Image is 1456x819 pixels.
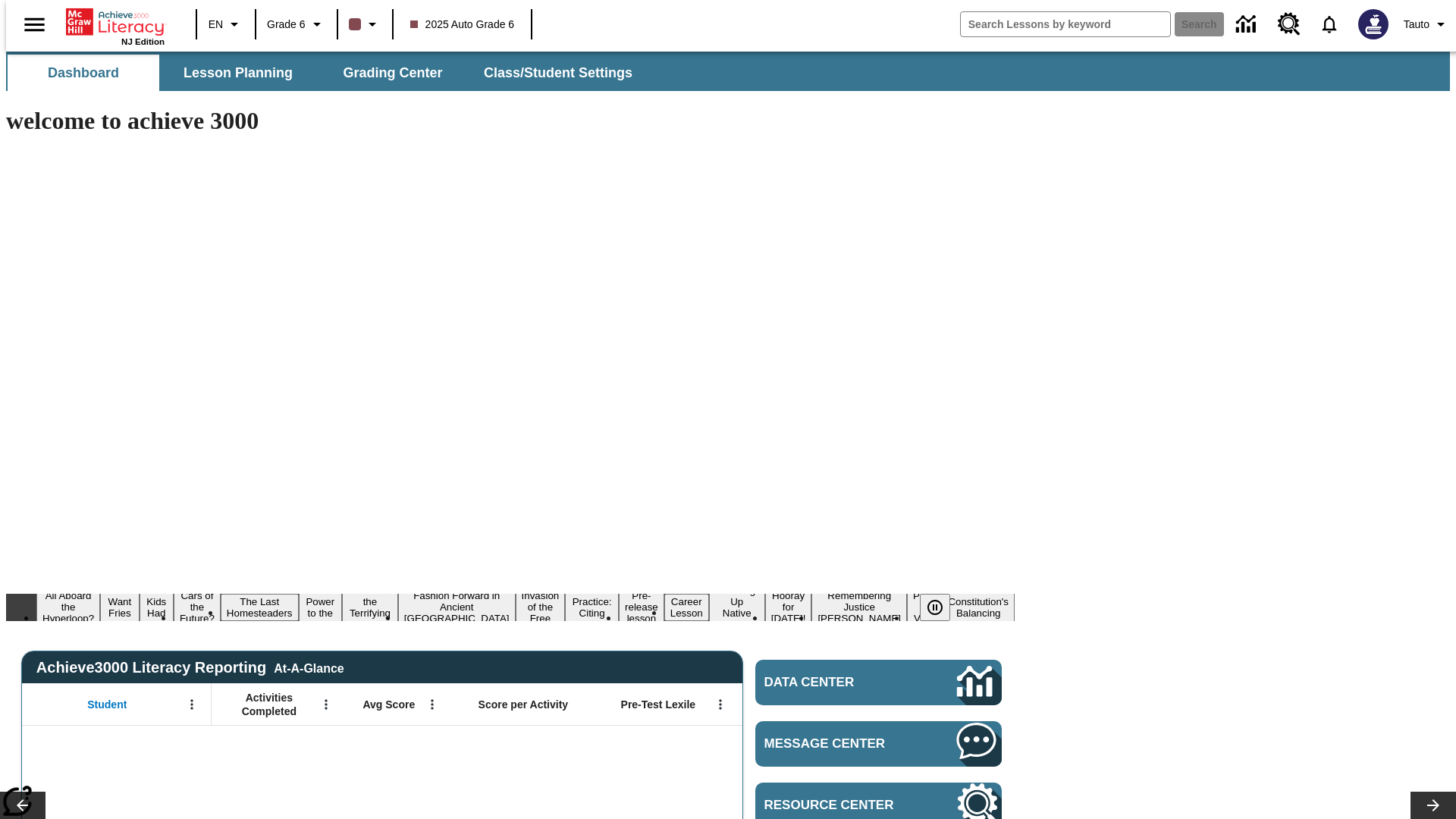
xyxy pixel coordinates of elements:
[315,693,337,716] button: Open Menu
[1410,792,1456,819] button: Lesson carousel, Next
[317,55,469,91] button: Grading Center
[764,675,906,690] span: Data Center
[267,17,306,33] span: Grade 6
[202,11,250,38] button: Language: EN, Select a language
[764,798,912,813] span: Resource Center
[755,660,1002,705] a: Data Center
[66,5,165,46] div: Home
[6,52,1450,91] div: SubNavbar
[1349,5,1398,44] button: Select a new avatar
[942,582,1015,632] button: Slide 17 The Constitution's Balancing Act
[709,693,732,716] button: Open Menu
[100,571,139,644] button: Slide 2 Do You Want Fries With That?
[12,2,57,47] button: Open side menu
[174,588,221,626] button: Slide 4 Cars of the Future?
[920,594,950,621] button: Pause
[1227,4,1269,45] a: Data Center
[472,55,645,91] button: Class/Student Settings
[479,698,569,711] span: Score per Activity
[765,588,812,626] button: Slide 14 Hooray for Constitution Day!
[516,576,566,638] button: Slide 9 The Invasion of the Free CD
[8,55,159,91] button: Dashboard
[664,594,709,621] button: Slide 12 Career Lesson
[299,582,343,632] button: Slide 6 Solar Power to the People
[221,594,299,621] button: Slide 5 The Last Homesteaders
[36,659,344,676] span: Achieve3000 Literacy Reporting
[1269,4,1310,45] a: Resource Center, Will open in new tab
[342,582,398,632] button: Slide 7 Attack of the Terrifying Tomatoes
[66,7,165,37] a: Home
[6,55,646,91] div: SubNavbar
[261,11,332,38] button: Grade: Grade 6, Select a grade
[140,571,174,644] button: Slide 3 Dirty Jobs Kids Had To Do
[343,64,442,82] span: Grading Center
[755,721,1002,767] a: Message Center
[209,17,223,33] span: EN
[36,588,100,626] button: Slide 1 All Aboard the Hyperloop?
[621,698,696,711] span: Pre-Test Lexile
[565,582,619,632] button: Slide 10 Mixed Practice: Citing Evidence
[811,588,907,626] button: Slide 15 Remembering Justice O'Connor
[410,17,515,33] span: 2025 Auto Grade 6
[421,693,444,716] button: Open Menu
[709,582,765,632] button: Slide 13 Cooking Up Native Traditions
[1404,17,1429,33] span: Tauto
[180,693,203,716] button: Open Menu
[121,37,165,46] span: NJ Edition
[907,588,942,626] button: Slide 16 Point of View
[764,736,912,752] span: Message Center
[1358,9,1389,39] img: Avatar
[961,12,1170,36] input: search field
[398,588,516,626] button: Slide 8 Fashion Forward in Ancient Rome
[274,659,344,676] div: At-A-Glance
[1398,11,1456,38] button: Profile/Settings
[184,64,293,82] span: Lesson Planning
[87,698,127,711] span: Student
[619,588,664,626] button: Slide 11 Pre-release lesson
[219,691,319,718] span: Activities Completed
[362,698,415,711] span: Avg Score
[48,64,119,82] span: Dashboard
[484,64,632,82] span: Class/Student Settings
[6,107,1015,135] h1: welcome to achieve 3000
[343,11,388,38] button: Class color is dark brown. Change class color
[162,55,314,91] button: Lesson Planning
[1310,5,1349,44] a: Notifications
[920,594,965,621] div: Pause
